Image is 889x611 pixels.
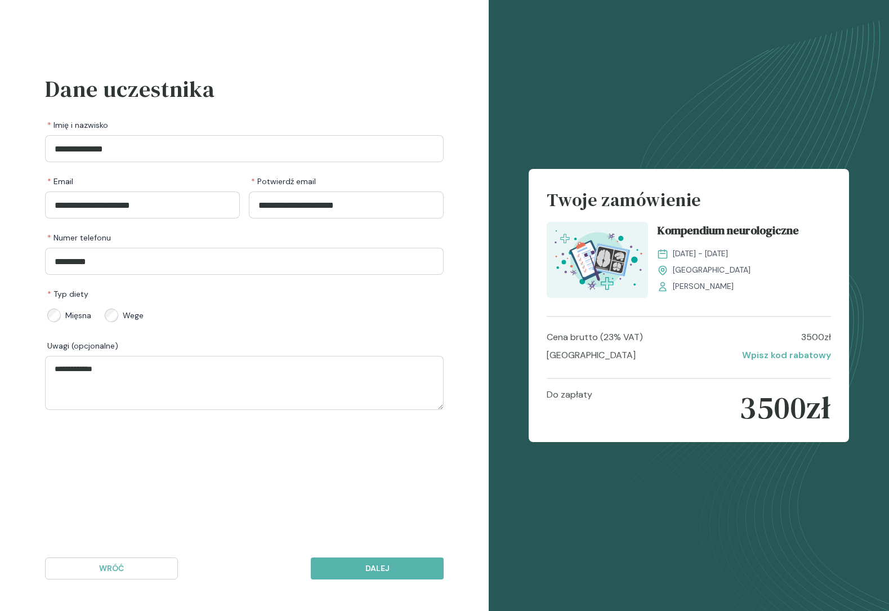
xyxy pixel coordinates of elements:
span: Potwierdź email [251,176,316,187]
h4: Twoje zamówienie [547,187,830,222]
button: Dalej [311,558,444,579]
input: Email [45,191,240,218]
span: Imię i nazwisko [47,119,108,131]
input: Potwierdź email [249,191,444,218]
span: Wege [123,310,144,321]
p: Wróć [55,563,168,574]
input: Imię i nazwisko [45,135,444,162]
input: Mięsna [47,309,61,322]
p: Cena brutto (23% VAT) [547,331,643,344]
span: Mięsna [65,310,91,321]
button: Wróć [45,558,178,579]
p: Do zapłaty [547,388,592,427]
a: Kompendium neurologiczne [657,222,830,243]
p: Dalej [320,563,434,574]
h3: Dane uczestnika [45,72,444,106]
span: Uwagi (opcjonalne) [47,340,118,351]
span: Email [47,176,73,187]
span: [GEOGRAPHIC_DATA] [673,264,750,276]
span: [DATE] - [DATE] [673,248,728,260]
span: Kompendium neurologiczne [657,222,799,243]
p: 3500 zł [801,331,831,344]
p: Wpisz kod rabatowy [742,349,831,362]
p: [GEOGRAPHIC_DATA] [547,349,636,362]
span: Typ diety [47,288,88,300]
img: Z2B805bqstJ98kzs_Neuro_T.svg [547,222,648,298]
input: Numer telefonu [45,248,444,275]
input: Wege [105,309,118,322]
p: 3500 zł [739,388,831,427]
span: [PERSON_NAME] [673,280,734,292]
span: Numer telefonu [47,232,111,243]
